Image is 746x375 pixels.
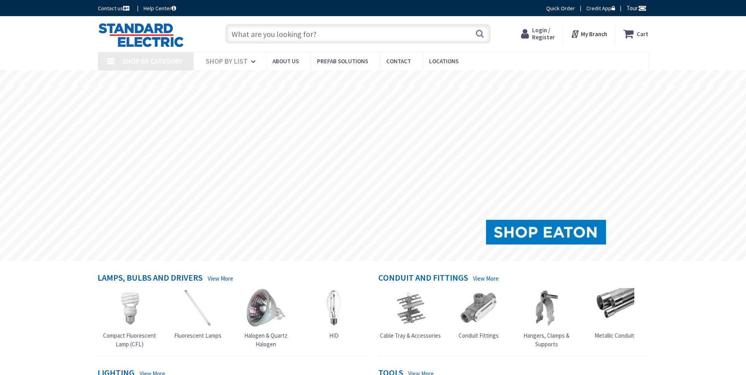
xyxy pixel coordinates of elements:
[586,4,615,12] a: Credit App
[532,26,555,41] span: Login / Register
[521,27,555,41] a: Login / Register
[626,4,647,12] span: Tour
[571,27,607,41] div: My Branch
[98,4,131,12] a: Contact us
[380,288,441,340] a: Cable Tray & Accessories Cable Tray & Accessories
[234,288,298,348] a: Halogen & Quartz Halogen Halogen & Quartz Halogen
[595,288,634,327] img: Metallic Conduit
[103,332,156,347] span: Compact Fluorescent Lamp (CFL)
[378,273,468,284] h4: Conduit and Fittings
[595,288,634,340] a: Metallic Conduit Metallic Conduit
[314,288,354,327] img: HID
[98,23,184,47] img: Standard Electric
[174,332,221,339] span: Fluorescent Lamps
[144,4,176,12] a: Help Center
[459,288,499,340] a: Conduit Fittings Conduit Fittings
[244,332,287,347] span: Halogen & Quartz Halogen
[225,24,491,44] input: What are you looking for?
[514,288,579,348] a: Hangers, Clamps & Supports Hangers, Clamps & Supports
[98,273,203,284] h4: Lamps, Bulbs and Drivers
[459,288,498,327] img: Conduit Fittings
[527,288,566,327] img: Hangers, Clamps & Supports
[122,57,182,66] span: Shop By Category
[623,27,648,41] a: Cart
[206,57,248,66] span: Shop By List
[637,27,648,41] strong: Cart
[523,332,569,347] span: Hangers, Clamps & Supports
[314,288,354,340] a: HID HID
[546,4,575,12] a: Quick Order
[595,332,634,339] span: Metallic Conduit
[459,332,499,339] span: Conduit Fittings
[208,274,233,283] a: View More
[249,75,498,83] rs-layer: Coronavirus: Our Commitment to Our Employees and Customers
[386,57,411,65] span: Contact
[98,288,162,348] a: Compact Fluorescent Lamp (CFL) Compact Fluorescent Lamp (CFL)
[246,288,286,327] img: Halogen & Quartz Halogen
[391,288,430,327] img: Cable Tray & Accessories
[273,57,299,65] span: About Us
[329,332,339,339] span: HID
[178,288,217,327] img: Fluorescent Lamps
[380,332,441,339] span: Cable Tray & Accessories
[317,57,368,65] span: Prefab Solutions
[473,274,499,283] a: View More
[581,30,607,38] strong: My Branch
[110,288,149,327] img: Compact Fluorescent Lamp (CFL)
[174,288,221,340] a: Fluorescent Lamps Fluorescent Lamps
[429,57,459,65] span: Locations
